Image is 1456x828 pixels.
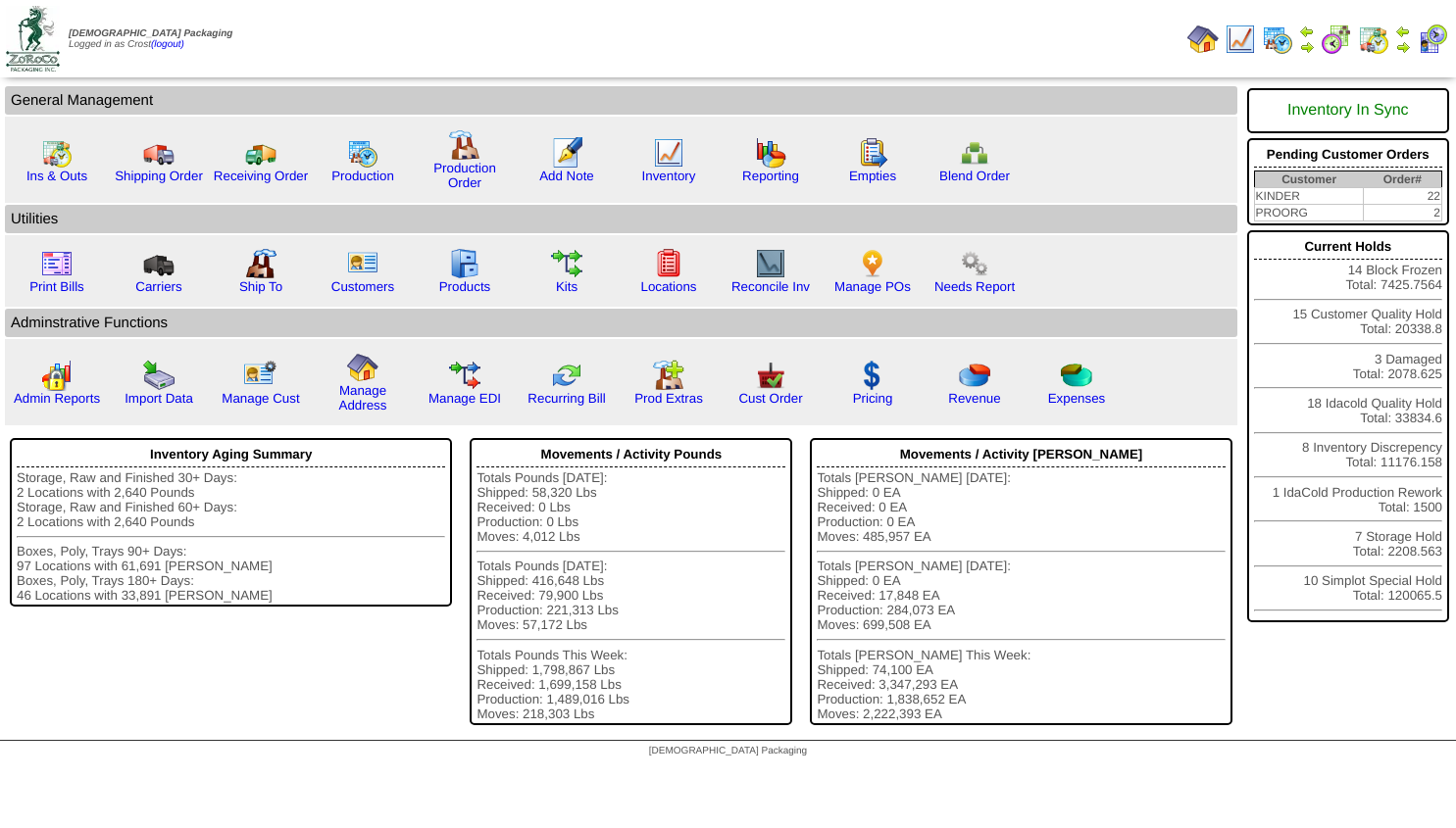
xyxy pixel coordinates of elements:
[151,39,184,50] a: (logout)
[69,28,232,39] span: [DEMOGRAPHIC_DATA] Packaging
[959,248,990,279] img: workflow.png
[939,169,1010,183] a: Blend Order
[243,360,279,391] img: managecust.png
[41,137,73,169] img: calendarinout.gif
[653,248,684,279] img: locations.gif
[551,360,582,391] img: reconcile.gif
[853,391,893,406] a: Pricing
[69,28,232,50] span: Logged in as Crost
[115,169,203,183] a: Shipping Order
[1395,24,1411,39] img: arrowleft.gif
[17,470,445,603] div: Storage, Raw and Finished 30+ Days: 2 Locations with 2,640 Pounds Storage, Raw and Finished 60+ D...
[634,391,703,406] a: Prod Extras
[755,360,786,391] img: cust_order.png
[347,137,378,169] img: calendarprod.gif
[347,352,378,383] img: home.gif
[428,391,501,406] a: Manage EDI
[245,137,276,169] img: truck2.gif
[339,383,387,413] a: Manage Address
[1061,360,1092,391] img: pie_chart2.png
[539,169,594,183] a: Add Note
[1364,171,1442,188] th: Order#
[26,169,87,183] a: Ins & Outs
[959,360,990,391] img: pie_chart.png
[143,248,175,279] img: truck3.gif
[817,470,1225,721] div: Totals [PERSON_NAME] [DATE]: Shipped: 0 EA Received: 0 EA Production: 0 EA Moves: 485,957 EA Tota...
[738,391,802,406] a: Cust Order
[1247,230,1449,622] div: 14 Block Frozen Total: 7425.7564 15 Customer Quality Hold Total: 20338.8 3 Damaged Total: 2078.62...
[755,137,786,169] img: graph.gif
[433,161,496,190] a: Production Order
[347,248,378,279] img: customers.gif
[731,279,810,294] a: Reconcile Inv
[1187,24,1219,55] img: home.gif
[331,169,394,183] a: Production
[1262,24,1293,55] img: calendarprod.gif
[1299,24,1315,39] img: arrowleft.gif
[1364,188,1442,205] td: 22
[1358,24,1389,55] img: calendarinout.gif
[449,248,480,279] img: cabinet.gif
[1254,171,1364,188] th: Customer
[135,279,181,294] a: Carriers
[551,248,582,279] img: workflow.gif
[742,169,799,183] a: Reporting
[817,442,1225,467] div: Movements / Activity [PERSON_NAME]
[527,391,605,406] a: Recurring Bill
[222,391,299,406] a: Manage Cust
[14,391,100,406] a: Admin Reports
[6,6,60,72] img: zoroco-logo-small.webp
[948,391,1000,406] a: Revenue
[1395,39,1411,55] img: arrowright.gif
[245,248,276,279] img: factory2.gif
[755,248,786,279] img: line_graph2.gif
[331,279,394,294] a: Customers
[1048,391,1106,406] a: Expenses
[125,391,193,406] a: Import Data
[849,169,896,183] a: Empties
[857,137,888,169] img: workorder.gif
[143,137,175,169] img: truck.gif
[653,360,684,391] img: prodextras.gif
[1254,188,1364,205] td: KINDER
[551,137,582,169] img: orders.gif
[1254,205,1364,221] td: PROORG
[1417,24,1448,55] img: calendarcustomer.gif
[1225,24,1256,55] img: line_graph.gif
[5,86,1237,115] td: General Management
[214,169,308,183] a: Receiving Order
[143,360,175,391] img: import.gif
[449,129,480,161] img: factory.gif
[1254,142,1442,168] div: Pending Customer Orders
[41,360,73,391] img: graph2.png
[439,279,491,294] a: Products
[834,279,911,294] a: Manage POs
[857,248,888,279] img: po.png
[857,360,888,391] img: dollar.gif
[5,205,1237,233] td: Utilities
[477,442,785,467] div: Movements / Activity Pounds
[1254,234,1442,260] div: Current Holds
[959,137,990,169] img: network.png
[1321,24,1352,55] img: calendarblend.gif
[642,169,696,183] a: Inventory
[653,137,684,169] img: line_graph.gif
[477,470,785,721] div: Totals Pounds [DATE]: Shipped: 58,320 Lbs Received: 0 Lbs Production: 0 Lbs Moves: 4,012 Lbs Tota...
[1299,39,1315,55] img: arrowright.gif
[556,279,577,294] a: Kits
[649,746,807,756] span: [DEMOGRAPHIC_DATA] Packaging
[41,248,73,279] img: invoice2.gif
[5,309,1237,337] td: Adminstrative Functions
[29,279,84,294] a: Print Bills
[17,442,445,467] div: Inventory Aging Summary
[1364,205,1442,221] td: 2
[640,279,696,294] a: Locations
[1254,92,1442,129] div: Inventory In Sync
[449,360,480,391] img: edi.gif
[934,279,1015,294] a: Needs Report
[239,279,282,294] a: Ship To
